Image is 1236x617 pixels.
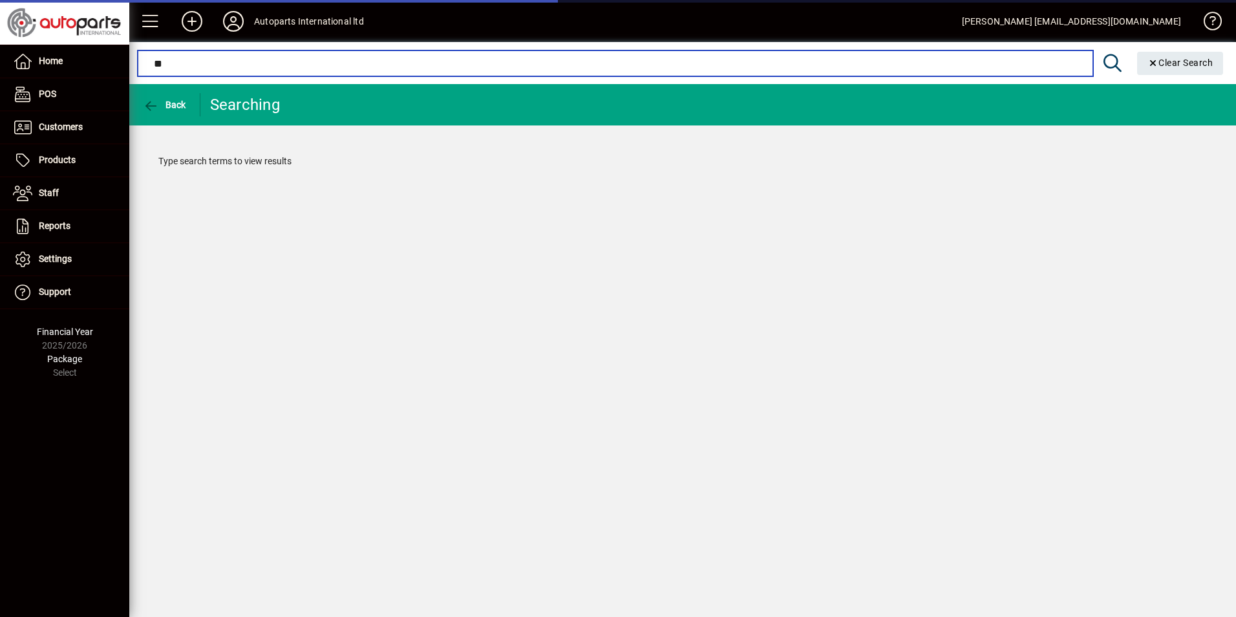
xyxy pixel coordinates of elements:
a: Settings [6,243,129,276]
a: Customers [6,111,129,144]
span: Products [39,155,76,165]
a: Products [6,144,129,177]
span: Support [39,287,71,297]
button: Profile [213,10,254,33]
app-page-header-button: Back [129,93,200,116]
div: Searching [210,94,280,115]
a: Support [6,276,129,308]
span: Customers [39,122,83,132]
div: Type search terms to view results [145,142,1220,181]
span: Package [47,354,82,364]
span: Settings [39,254,72,264]
div: Autoparts International ltd [254,11,364,32]
button: Back [140,93,189,116]
span: Staff [39,188,59,198]
a: Knowledge Base [1194,3,1220,45]
span: Back [143,100,186,110]
button: Add [171,10,213,33]
a: Home [6,45,129,78]
button: Clear [1137,52,1224,75]
div: [PERSON_NAME] [EMAIL_ADDRESS][DOMAIN_NAME] [962,11,1181,32]
span: Reports [39,221,70,231]
a: POS [6,78,129,111]
span: Financial Year [37,327,93,337]
span: Clear Search [1147,58,1213,68]
span: Home [39,56,63,66]
a: Reports [6,210,129,243]
span: POS [39,89,56,99]
a: Staff [6,177,129,210]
